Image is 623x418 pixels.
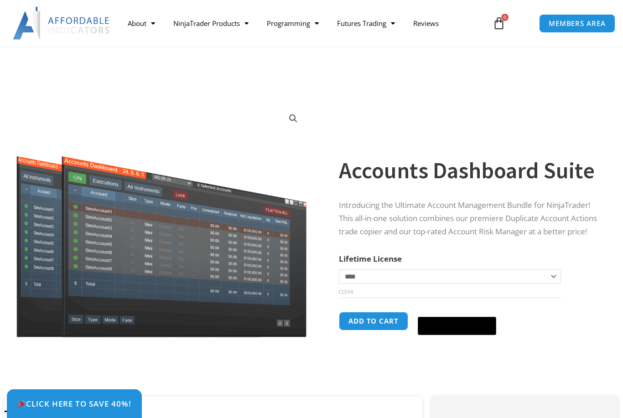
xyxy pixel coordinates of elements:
button: Add to cart [339,312,408,330]
a: MEMBERS AREA [539,14,615,33]
a: View full-screen image gallery [285,110,301,127]
img: Screenshot 2024-08-26 155710eeeee [15,103,308,337]
span: 0 [501,14,509,21]
a: Futures Trading [328,13,404,34]
a: 🎉Click Here to save 40%! [7,389,142,418]
a: Programming [258,13,328,34]
span: Click Here to save 40%! [17,400,131,408]
iframe: Secure payment input frame [416,310,498,311]
label: Lifetime License [339,253,402,264]
a: NinjaTrader Products [164,13,258,34]
a: Clear options [339,289,353,295]
button: Buy with GPay [418,317,496,335]
a: 0 [479,10,519,36]
img: LogoAI | Affordable Indicators – NinjaTrader [13,7,111,40]
img: 🎉 [18,400,26,408]
nav: Menu [119,13,486,34]
h1: Accounts Dashboard Suite [339,155,600,186]
a: About [119,13,164,34]
a: Reviews [404,13,448,34]
p: Introducing the Ultimate Account Management Bundle for NinjaTrader! This all-in-one solution comb... [339,199,600,238]
span: MEMBERS AREA [549,20,606,27]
